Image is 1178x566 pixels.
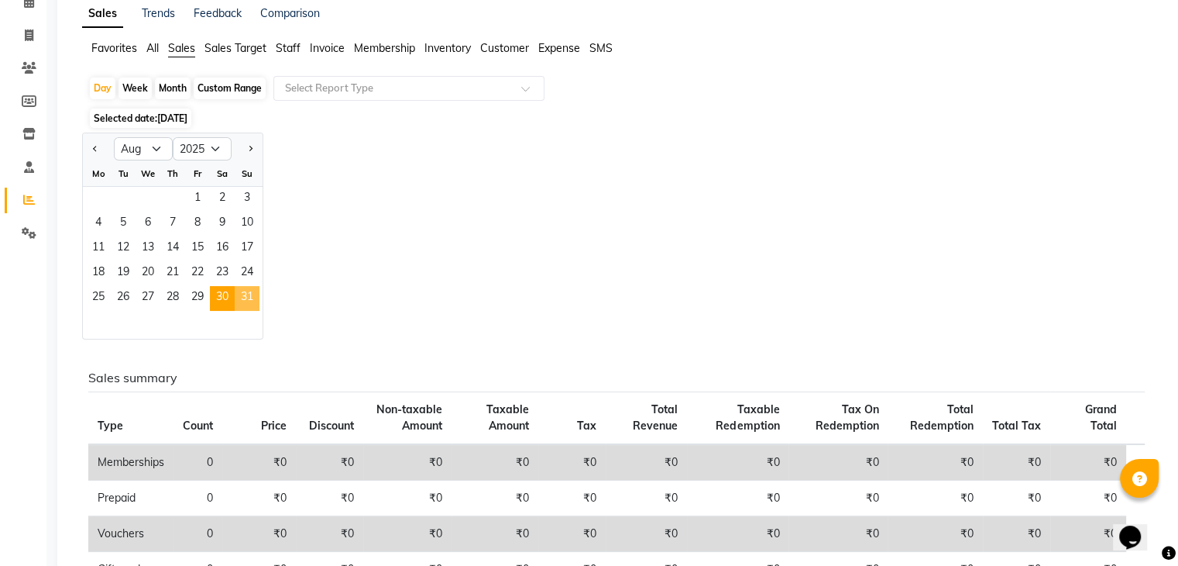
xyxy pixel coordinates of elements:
[210,286,235,311] div: Saturday, August 30, 2025
[86,286,111,311] div: Monday, August 25, 2025
[111,236,136,261] span: 12
[210,187,235,212] div: Saturday, August 2, 2025
[376,402,442,433] span: Non-taxable Amount
[89,136,101,161] button: Previous month
[160,261,185,286] div: Thursday, August 21, 2025
[235,212,259,236] div: Sunday, August 10, 2025
[111,261,136,286] div: Tuesday, August 19, 2025
[160,261,185,286] span: 21
[136,236,160,261] span: 13
[222,516,296,552] td: ₹0
[222,444,296,481] td: ₹0
[168,41,195,55] span: Sales
[86,212,111,236] div: Monday, August 4, 2025
[235,261,259,286] div: Sunday, August 24, 2025
[815,402,878,433] span: Tax On Redemption
[136,212,160,236] span: 6
[1050,444,1126,481] td: ₹0
[210,261,235,286] div: Saturday, August 23, 2025
[173,444,222,481] td: 0
[888,481,982,516] td: ₹0
[111,212,136,236] div: Tuesday, August 5, 2025
[983,516,1050,552] td: ₹0
[114,137,173,160] select: Select month
[210,236,235,261] span: 16
[160,236,185,261] div: Thursday, August 14, 2025
[983,444,1050,481] td: ₹0
[111,261,136,286] span: 19
[185,286,210,311] div: Friday, August 29, 2025
[86,236,111,261] span: 11
[424,41,471,55] span: Inventory
[185,161,210,186] div: Fr
[788,481,888,516] td: ₹0
[136,286,160,311] span: 27
[606,516,688,552] td: ₹0
[160,286,185,311] span: 28
[136,261,160,286] div: Wednesday, August 20, 2025
[577,419,596,433] span: Tax
[210,187,235,212] span: 2
[194,78,266,99] div: Custom Range
[983,481,1050,516] td: ₹0
[185,212,210,236] div: Friday, August 8, 2025
[235,286,259,311] span: 31
[260,6,320,20] a: Comparison
[90,78,115,99] div: Day
[185,236,210,261] div: Friday, August 15, 2025
[452,481,538,516] td: ₹0
[118,78,152,99] div: Week
[633,402,678,433] span: Total Revenue
[173,481,222,516] td: 0
[111,286,136,311] span: 26
[452,444,538,481] td: ₹0
[194,6,242,20] a: Feedback
[111,161,136,186] div: Tu
[309,419,354,433] span: Discount
[363,444,452,481] td: ₹0
[185,236,210,261] span: 15
[185,212,210,236] span: 8
[155,78,191,99] div: Month
[86,286,111,311] span: 25
[173,137,232,160] select: Select year
[687,481,788,516] td: ₹0
[111,236,136,261] div: Tuesday, August 12, 2025
[91,41,137,55] span: Favorites
[136,212,160,236] div: Wednesday, August 6, 2025
[296,444,363,481] td: ₹0
[98,419,123,433] span: Type
[538,41,580,55] span: Expense
[235,286,259,311] div: Sunday, August 31, 2025
[888,516,982,552] td: ₹0
[210,212,235,236] div: Saturday, August 9, 2025
[1050,481,1126,516] td: ₹0
[136,236,160,261] div: Wednesday, August 13, 2025
[111,212,136,236] span: 5
[88,481,173,516] td: Prepaid
[606,444,688,481] td: ₹0
[480,41,529,55] span: Customer
[235,161,259,186] div: Su
[788,516,888,552] td: ₹0
[90,109,191,128] span: Selected date:
[185,286,210,311] span: 29
[235,187,259,212] div: Sunday, August 3, 2025
[606,481,688,516] td: ₹0
[486,402,529,433] span: Taxable Amount
[261,419,287,433] span: Price
[173,516,222,552] td: 0
[86,261,111,286] div: Monday, August 18, 2025
[687,516,788,552] td: ₹0
[888,444,982,481] td: ₹0
[204,41,266,55] span: Sales Target
[992,419,1041,433] span: Total Tax
[276,41,301,55] span: Staff
[185,261,210,286] div: Friday, August 22, 2025
[86,261,111,286] span: 18
[160,161,185,186] div: Th
[1113,504,1163,550] iframe: chat widget
[136,261,160,286] span: 20
[160,286,185,311] div: Thursday, August 28, 2025
[235,187,259,212] span: 3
